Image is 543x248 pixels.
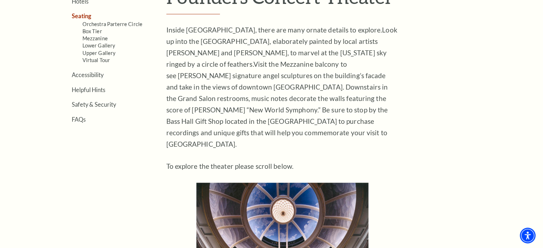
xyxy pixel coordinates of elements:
[82,28,102,34] a: Box Tier
[72,71,104,78] a: Accessibility
[82,57,110,63] a: Virtual Tour
[82,21,143,27] a: Orchestra Parterre Circle
[166,24,398,150] p: Inside [GEOGRAPHIC_DATA], there are many ornate details to explore. Visit the Mezzanine balcony t...
[82,42,115,49] a: Lower Gallery
[82,35,108,41] a: Mezzanine
[72,12,91,19] a: Seating
[82,50,116,56] a: Upper Gallery
[72,116,86,123] a: FAQs
[166,161,398,172] p: To explore the theater please scroll below.
[72,86,105,93] a: Helpful Hints
[166,26,397,68] span: Look up into the [GEOGRAPHIC_DATA], elaborately painted by local artists [PERSON_NAME] and [PERSO...
[520,228,536,243] div: Accessibility Menu
[72,101,116,108] a: Safety & Security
